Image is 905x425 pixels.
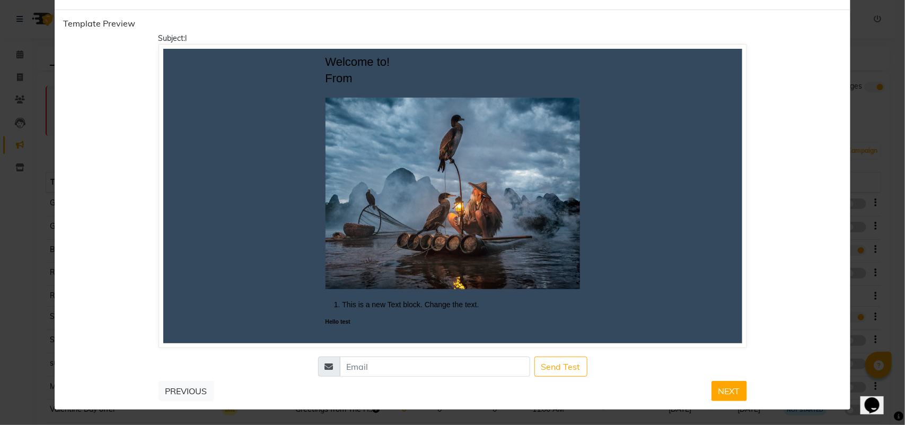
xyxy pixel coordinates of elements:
[186,33,187,43] span: l
[326,98,580,290] img: Image
[860,383,894,414] iframe: chat widget
[534,357,587,377] button: Send Test
[159,33,747,44] div: Subject:
[63,19,841,29] div: Template Preview
[159,381,214,401] button: PREVIOUS
[711,381,747,401] button: NEXT
[326,71,580,87] p: From
[326,318,350,325] strong: Hello test
[326,54,580,87] h1: Welcome to !
[342,300,580,310] li: This is a new Text block. Change the text.
[340,357,530,377] input: Email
